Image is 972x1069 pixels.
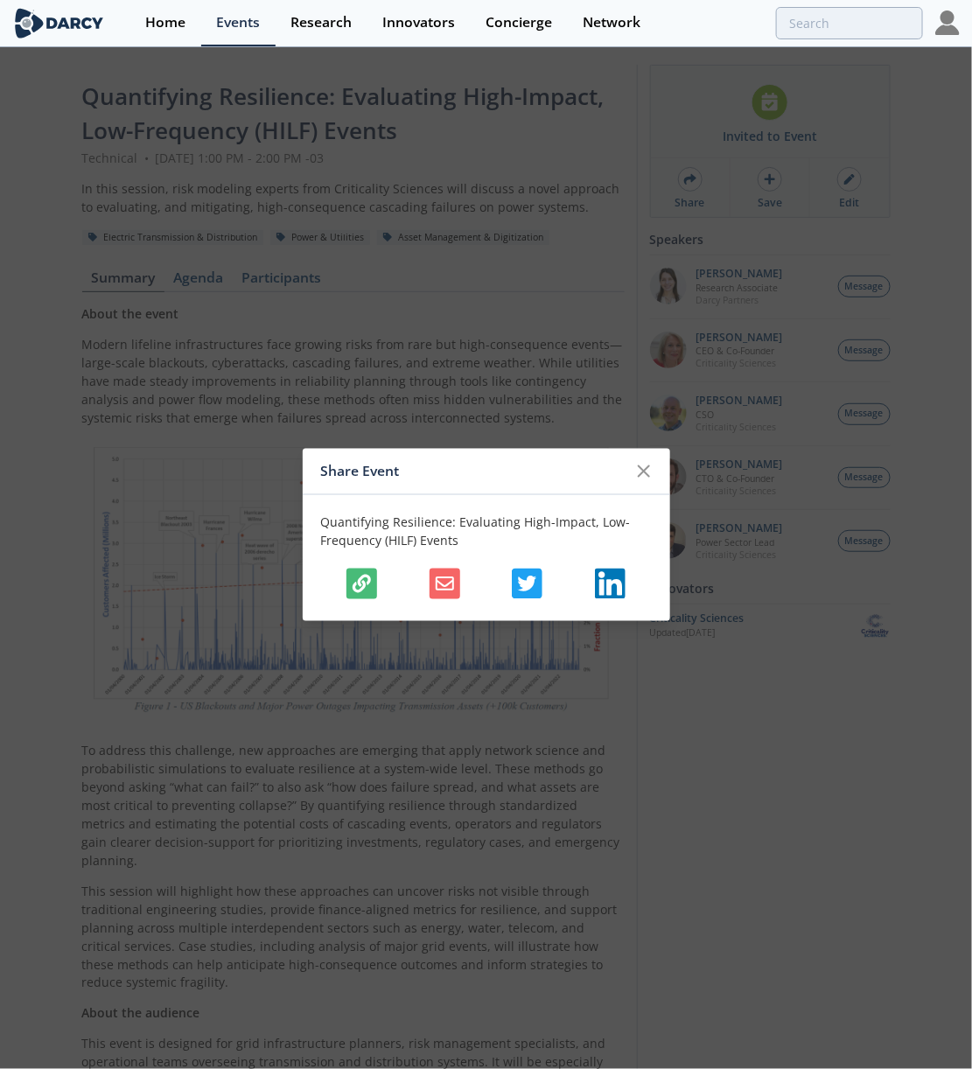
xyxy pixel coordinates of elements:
p: Quantifying Resilience: Evaluating High-Impact, Low-Frequency (HILF) Events [321,514,652,550]
div: Network [583,16,640,30]
input: Advanced Search [776,7,923,39]
div: Share Event [321,455,628,488]
img: Profile [935,10,960,35]
img: Shares [595,569,626,599]
div: Concierge [486,16,552,30]
img: logo-wide.svg [12,8,106,38]
img: Shares [512,569,542,599]
div: Research [290,16,352,30]
div: Innovators [382,16,455,30]
div: Events [216,16,260,30]
div: Home [145,16,185,30]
